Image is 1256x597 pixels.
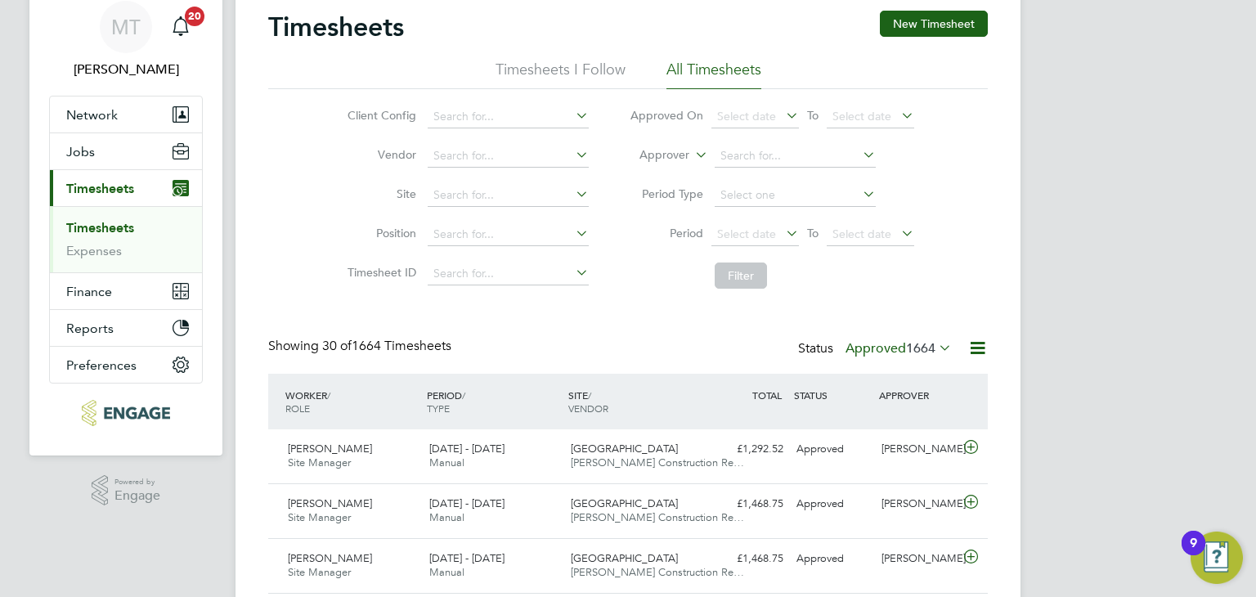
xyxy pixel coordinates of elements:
[322,338,352,354] span: 30 of
[66,181,134,196] span: Timesheets
[705,491,790,518] div: £1,468.75
[428,223,589,246] input: Search for...
[343,226,416,240] label: Position
[343,265,416,280] label: Timesheet ID
[429,551,505,565] span: [DATE] - [DATE]
[428,263,589,285] input: Search for...
[802,105,823,126] span: To
[875,491,960,518] div: [PERSON_NAME]
[66,220,134,236] a: Timesheets
[427,402,450,415] span: TYPE
[50,347,202,383] button: Preferences
[343,108,416,123] label: Client Config
[92,475,161,506] a: Powered byEngage
[343,147,416,162] label: Vendor
[288,510,351,524] span: Site Manager
[428,184,589,207] input: Search for...
[66,107,118,123] span: Network
[50,310,202,346] button: Reports
[715,184,876,207] input: Select one
[66,321,114,336] span: Reports
[462,388,465,402] span: /
[49,60,203,79] span: Martina Taylor
[50,97,202,132] button: Network
[875,545,960,572] div: [PERSON_NAME]
[288,565,351,579] span: Site Manager
[429,456,464,469] span: Manual
[82,400,169,426] img: acr-ltd-logo-retina.png
[571,442,678,456] span: [GEOGRAPHIC_DATA]
[496,60,626,89] li: Timesheets I Follow
[50,206,202,272] div: Timesheets
[164,1,197,53] a: 20
[114,489,160,503] span: Engage
[281,380,423,423] div: WORKER
[588,388,591,402] span: /
[705,436,790,463] div: £1,292.52
[66,357,137,373] span: Preferences
[630,108,703,123] label: Approved On
[846,340,952,357] label: Approved
[50,170,202,206] button: Timesheets
[571,551,678,565] span: [GEOGRAPHIC_DATA]
[571,565,744,579] span: [PERSON_NAME] Construction Re…
[343,186,416,201] label: Site
[616,147,689,164] label: Approver
[790,436,875,463] div: Approved
[114,475,160,489] span: Powered by
[802,222,823,244] span: To
[285,402,310,415] span: ROLE
[268,338,455,355] div: Showing
[50,133,202,169] button: Jobs
[790,491,875,518] div: Approved
[429,510,464,524] span: Manual
[630,226,703,240] label: Period
[832,109,891,123] span: Select date
[185,7,204,26] span: 20
[717,109,776,123] span: Select date
[429,442,505,456] span: [DATE] - [DATE]
[571,496,678,510] span: [GEOGRAPHIC_DATA]
[715,263,767,289] button: Filter
[880,11,988,37] button: New Timesheet
[322,338,451,354] span: 1664 Timesheets
[715,145,876,168] input: Search for...
[790,380,875,410] div: STATUS
[752,388,782,402] span: TOTAL
[705,545,790,572] div: £1,468.75
[327,388,330,402] span: /
[66,144,95,159] span: Jobs
[666,60,761,89] li: All Timesheets
[630,186,703,201] label: Period Type
[288,551,372,565] span: [PERSON_NAME]
[49,1,203,79] a: MT[PERSON_NAME]
[571,510,744,524] span: [PERSON_NAME] Construction Re…
[111,16,141,38] span: MT
[798,338,955,361] div: Status
[875,380,960,410] div: APPROVER
[66,243,122,258] a: Expenses
[428,105,589,128] input: Search for...
[571,456,744,469] span: [PERSON_NAME] Construction Re…
[429,496,505,510] span: [DATE] - [DATE]
[906,340,935,357] span: 1664
[790,545,875,572] div: Approved
[49,400,203,426] a: Go to home page
[832,227,891,241] span: Select date
[288,496,372,510] span: [PERSON_NAME]
[875,436,960,463] div: [PERSON_NAME]
[568,402,608,415] span: VENDOR
[288,456,351,469] span: Site Manager
[1190,543,1197,564] div: 9
[288,442,372,456] span: [PERSON_NAME]
[428,145,589,168] input: Search for...
[717,227,776,241] span: Select date
[429,565,464,579] span: Manual
[1191,532,1243,584] button: Open Resource Center, 9 new notifications
[423,380,564,423] div: PERIOD
[66,284,112,299] span: Finance
[564,380,706,423] div: SITE
[268,11,404,43] h2: Timesheets
[50,273,202,309] button: Finance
